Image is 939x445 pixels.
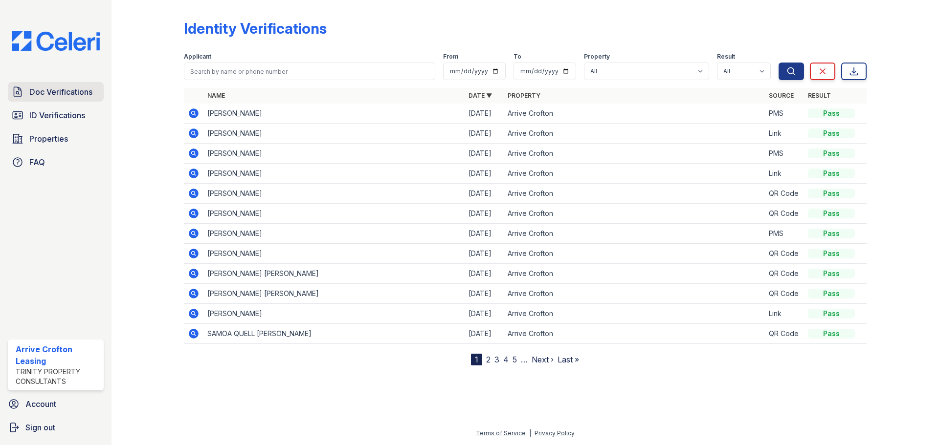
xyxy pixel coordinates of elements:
[504,304,765,324] td: Arrive Crofton
[184,53,211,61] label: Applicant
[765,124,804,144] td: Link
[504,324,765,344] td: Arrive Crofton
[203,184,465,204] td: [PERSON_NAME]
[808,289,855,298] div: Pass
[4,31,108,51] img: CE_Logo_Blue-a8612792a0a2168367f1c8372b55b34899dd931a85d93a1a3d3e32e68fde9ad4.png
[465,264,504,284] td: [DATE]
[765,284,804,304] td: QR Code
[203,144,465,164] td: [PERSON_NAME]
[808,148,855,158] div: Pass
[203,224,465,244] td: [PERSON_NAME]
[465,224,504,244] td: [DATE]
[808,128,855,138] div: Pass
[765,104,804,124] td: PMS
[808,269,855,278] div: Pass
[769,92,794,99] a: Source
[476,429,526,437] a: Terms of Service
[808,249,855,258] div: Pass
[8,106,104,125] a: ID Verifications
[808,169,855,178] div: Pass
[465,284,504,304] td: [DATE]
[558,355,579,364] a: Last »
[808,229,855,238] div: Pass
[8,129,104,148] a: Properties
[203,104,465,124] td: [PERSON_NAME]
[465,304,504,324] td: [DATE]
[521,354,528,365] span: …
[765,164,804,184] td: Link
[29,156,45,168] span: FAQ
[808,209,855,218] div: Pass
[4,394,108,414] a: Account
[514,53,521,61] label: To
[765,144,804,164] td: PMS
[717,53,735,61] label: Result
[29,86,92,98] span: Doc Verifications
[504,124,765,144] td: Arrive Crofton
[504,144,765,164] td: Arrive Crofton
[203,124,465,144] td: [PERSON_NAME]
[203,204,465,224] td: [PERSON_NAME]
[503,355,509,364] a: 4
[16,367,100,386] div: Trinity Property Consultants
[504,164,765,184] td: Arrive Crofton
[504,104,765,124] td: Arrive Crofton
[765,304,804,324] td: Link
[25,422,55,433] span: Sign out
[808,329,855,339] div: Pass
[504,244,765,264] td: Arrive Crofton
[508,92,540,99] a: Property
[25,398,56,410] span: Account
[765,184,804,204] td: QR Code
[471,354,482,365] div: 1
[504,224,765,244] td: Arrive Crofton
[494,355,499,364] a: 3
[465,244,504,264] td: [DATE]
[207,92,225,99] a: Name
[465,124,504,144] td: [DATE]
[465,144,504,164] td: [DATE]
[465,164,504,184] td: [DATE]
[203,244,465,264] td: [PERSON_NAME]
[4,418,108,437] a: Sign out
[765,224,804,244] td: PMS
[584,53,610,61] label: Property
[184,63,435,80] input: Search by name or phone number
[203,164,465,184] td: [PERSON_NAME]
[8,152,104,172] a: FAQ
[504,184,765,204] td: Arrive Crofton
[203,264,465,284] td: [PERSON_NAME] [PERSON_NAME]
[513,355,517,364] a: 5
[203,284,465,304] td: [PERSON_NAME] [PERSON_NAME]
[808,92,831,99] a: Result
[765,244,804,264] td: QR Code
[465,204,504,224] td: [DATE]
[203,324,465,344] td: SAMOA QUELL [PERSON_NAME]
[465,324,504,344] td: [DATE]
[808,309,855,318] div: Pass
[29,109,85,121] span: ID Verifications
[808,108,855,118] div: Pass
[765,264,804,284] td: QR Code
[808,189,855,198] div: Pass
[465,104,504,124] td: [DATE]
[504,284,765,304] td: Arrive Crofton
[465,184,504,204] td: [DATE]
[535,429,575,437] a: Privacy Policy
[504,264,765,284] td: Arrive Crofton
[443,53,458,61] label: From
[16,343,100,367] div: Arrive Crofton Leasing
[8,82,104,102] a: Doc Verifications
[529,429,531,437] div: |
[203,304,465,324] td: [PERSON_NAME]
[765,324,804,344] td: QR Code
[532,355,554,364] a: Next ›
[486,355,491,364] a: 2
[504,204,765,224] td: Arrive Crofton
[469,92,492,99] a: Date ▼
[29,133,68,145] span: Properties
[184,20,327,37] div: Identity Verifications
[765,204,804,224] td: QR Code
